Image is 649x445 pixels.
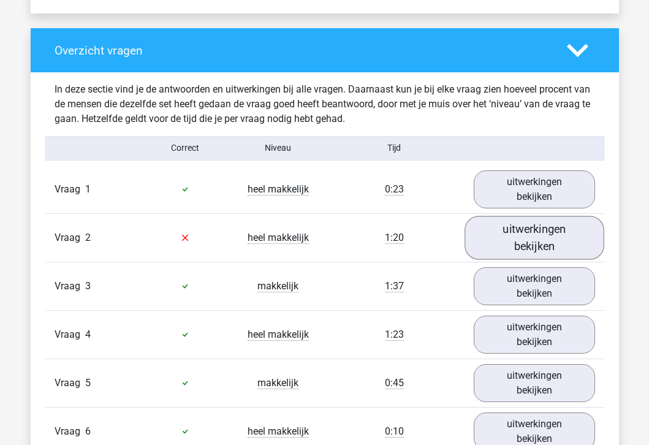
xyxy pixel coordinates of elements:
[85,280,91,292] span: 3
[55,279,85,294] span: Vraag
[324,142,464,154] div: Tijd
[385,377,404,389] span: 0:45
[55,327,85,342] span: Vraag
[85,425,91,437] span: 6
[55,44,548,58] h4: Overzicht vragen
[385,329,404,341] span: 1:23
[248,232,309,244] span: heel makkelijk
[385,425,404,438] span: 0:10
[474,364,595,402] a: uitwerkingen bekijken
[385,280,404,292] span: 1:37
[248,329,309,341] span: heel makkelijk
[232,142,325,154] div: Niveau
[85,183,91,195] span: 1
[257,377,298,389] span: makkelijk
[474,316,595,354] a: uitwerkingen bekijken
[474,267,595,305] a: uitwerkingen bekijken
[385,183,404,196] span: 0:23
[55,376,85,390] span: Vraag
[257,280,298,292] span: makkelijk
[474,170,595,208] a: uitwerkingen bekijken
[45,82,604,126] div: In deze sectie vind je de antwoorden en uitwerkingen bij alle vragen. Daarnaast kun je bij elke v...
[139,142,232,154] div: Correct
[85,232,91,243] span: 2
[55,182,85,197] span: Vraag
[248,183,309,196] span: heel makkelijk
[248,425,309,438] span: heel makkelijk
[55,230,85,245] span: Vraag
[465,216,604,259] a: uitwerkingen bekijken
[85,377,91,389] span: 5
[85,329,91,340] span: 4
[385,232,404,244] span: 1:20
[55,424,85,439] span: Vraag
